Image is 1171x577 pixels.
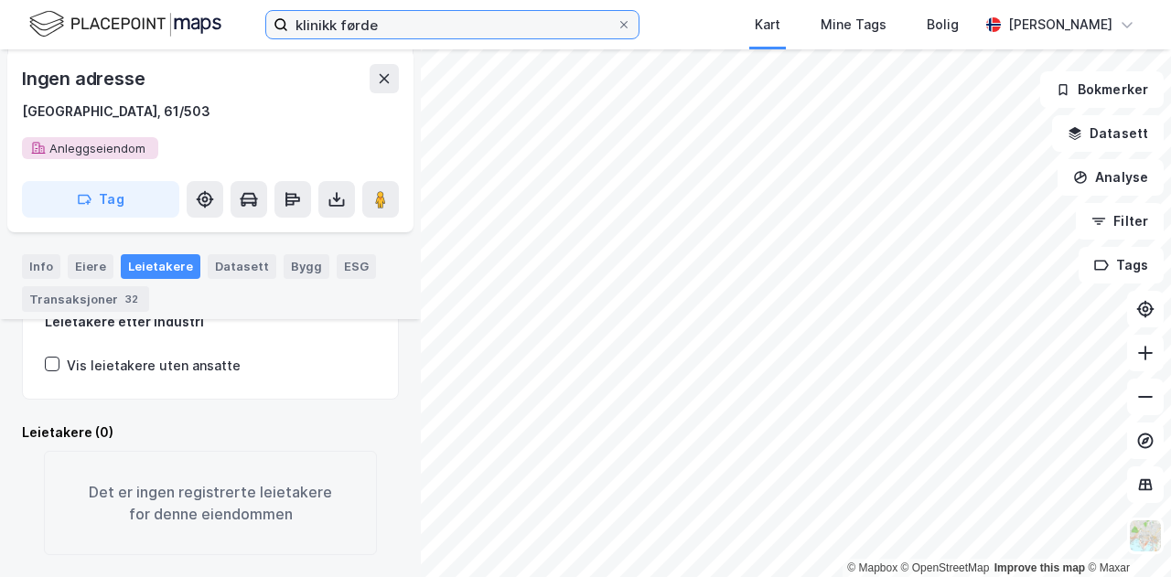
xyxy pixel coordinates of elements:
[29,8,221,40] img: logo.f888ab2527a4732fd821a326f86c7f29.svg
[22,64,148,93] div: Ingen adresse
[337,254,376,278] div: ESG
[901,561,990,574] a: OpenStreetMap
[1058,159,1164,196] button: Analyse
[1040,71,1164,108] button: Bokmerker
[1080,489,1171,577] div: Kontrollprogram for chat
[22,101,210,123] div: [GEOGRAPHIC_DATA], 61/503
[22,285,149,311] div: Transaksjoner
[927,14,959,36] div: Bolig
[67,355,241,377] div: Vis leietakere uten ansatte
[208,254,276,278] div: Datasett
[22,422,399,443] div: Leietakere (0)
[45,311,376,333] div: Leietakere etter industri
[22,181,179,218] button: Tag
[1076,203,1164,240] button: Filter
[1008,14,1112,36] div: [PERSON_NAME]
[284,254,329,278] div: Bygg
[22,254,60,278] div: Info
[847,561,897,574] a: Mapbox
[68,254,113,278] div: Eiere
[1080,489,1171,577] iframe: Chat Widget
[288,11,617,38] input: Søk på adresse, matrikkel, gårdeiere, leietakere eller personer
[1052,115,1164,152] button: Datasett
[821,14,886,36] div: Mine Tags
[44,451,377,555] div: Det er ingen registrerte leietakere for denne eiendommen
[122,289,142,307] div: 32
[994,561,1085,574] a: Improve this map
[1079,247,1164,283] button: Tags
[755,14,780,36] div: Kart
[121,254,200,278] div: Leietakere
